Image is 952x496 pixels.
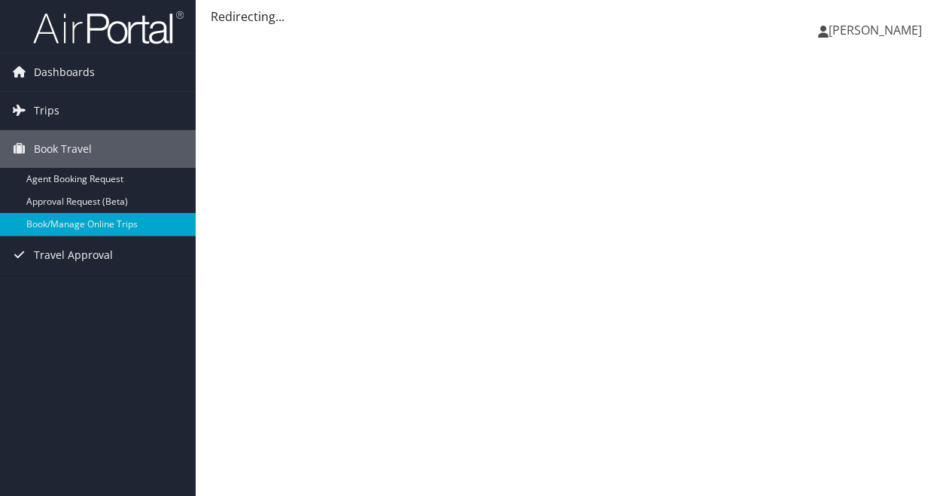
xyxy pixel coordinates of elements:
[829,22,922,38] span: [PERSON_NAME]
[34,53,95,91] span: Dashboards
[34,92,59,129] span: Trips
[33,10,184,45] img: airportal-logo.png
[34,130,92,168] span: Book Travel
[211,8,937,26] div: Redirecting...
[818,8,937,53] a: [PERSON_NAME]
[34,236,113,274] span: Travel Approval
